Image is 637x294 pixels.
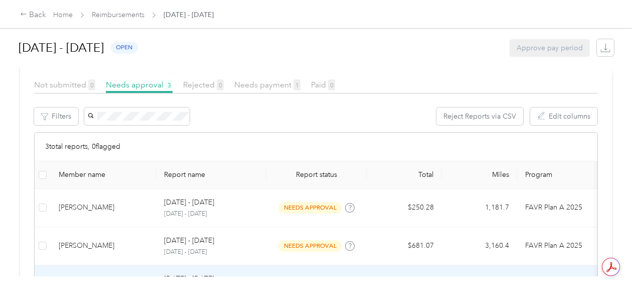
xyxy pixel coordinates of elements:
[156,161,266,189] th: Report name
[20,9,46,21] div: Back
[111,42,138,53] span: open
[34,80,95,89] span: Not submitted
[367,189,442,227] td: $250.28
[88,79,95,90] span: 0
[164,197,214,208] p: [DATE] - [DATE]
[442,189,517,227] td: 1,181.7
[293,79,300,90] span: 1
[51,161,156,189] th: Member name
[274,170,359,179] span: Report status
[53,11,73,19] a: Home
[581,238,637,294] iframe: Everlance-gr Chat Button Frame
[166,79,173,90] span: 3
[59,202,148,213] div: [PERSON_NAME]
[106,80,173,89] span: Needs approval
[367,227,442,265] td: $681.07
[34,108,78,125] button: Filters
[530,108,597,125] button: Edit columns
[328,79,335,90] span: 0
[450,170,509,179] div: Miles
[164,235,214,246] p: [DATE] - [DATE]
[19,36,104,60] h1: [DATE] - [DATE]
[59,240,148,251] div: [PERSON_NAME]
[59,170,148,179] div: Member name
[92,11,144,19] a: Reimbursements
[442,227,517,265] td: 3,160.4
[164,248,258,257] p: [DATE] - [DATE]
[525,202,634,213] p: FAVR Plan A 2025
[164,10,214,20] span: [DATE] - [DATE]
[164,273,214,284] p: [DATE] - [DATE]
[436,108,523,125] button: Reject Reports via CSV
[375,170,434,179] div: Total
[217,79,224,90] span: 0
[183,80,224,89] span: Rejected
[278,202,342,214] span: needs approval
[234,80,300,89] span: Needs payment
[164,210,258,219] p: [DATE] - [DATE]
[35,133,597,161] div: 3 total reports, 0 flagged
[525,240,634,251] p: FAVR Plan A 2025
[278,240,342,252] span: needs approval
[311,80,335,89] span: Paid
